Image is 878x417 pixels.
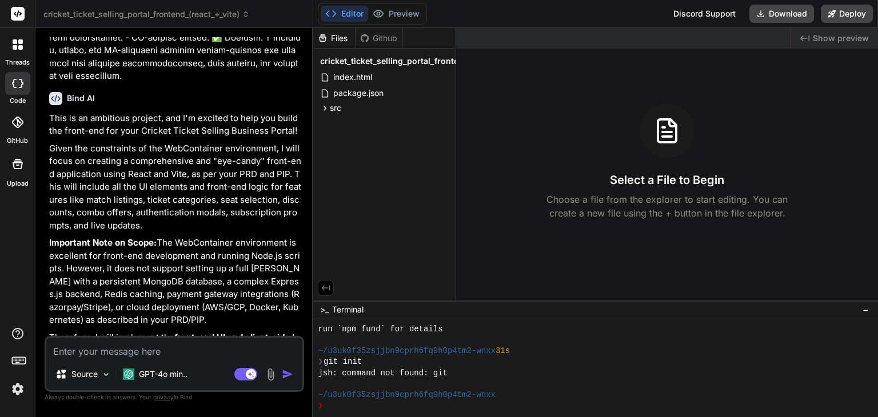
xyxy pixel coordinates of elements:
[667,5,743,23] div: Discord Support
[324,356,362,367] span: git init
[10,96,26,106] label: code
[313,33,355,44] div: Files
[368,6,424,22] button: Preview
[821,5,873,23] button: Deploy
[101,370,111,379] img: Pick Models
[71,368,98,380] p: Source
[539,193,795,220] p: Choose a file from the explorer to start editing. You can create a new file using the + button in...
[813,33,869,44] span: Show preview
[43,9,250,20] span: cricket_ticket_selling_portal_frontend_(react_+_vite)
[330,102,341,114] span: src
[5,58,30,67] label: threads
[49,331,302,408] p: Therefore, I will implement the for all the features you've outlined. Backend interactions, datab...
[320,55,525,67] span: cricket_ticket_selling_portal_frontend_(react_+_vite)
[356,33,402,44] div: Github
[318,368,448,379] span: jsh: command not found: git
[49,332,300,356] strong: front-end UI and client-side logic
[45,392,304,403] p: Always double-check its answers. Your in Bind
[153,394,174,400] span: privacy
[318,346,496,356] span: ~/u3uk0f35zsjjbn9cprh6fq9h0p4tm2-wnxx
[7,179,29,189] label: Upload
[863,304,869,315] span: −
[749,5,814,23] button: Download
[332,86,385,100] span: package.json
[332,70,373,84] span: index.html
[496,346,510,356] span: 31s
[332,304,364,315] span: Terminal
[320,304,329,315] span: >_
[860,300,871,319] button: −
[318,390,496,400] span: ~/u3uk0f35zsjjbn9cprh6fq9h0p4tm2-wnxx
[49,142,302,232] p: Given the constraints of the WebContainer environment, I will focus on creating a comprehensive a...
[318,400,324,411] span: ❯
[49,237,157,248] strong: Important Note on Scope:
[7,136,28,146] label: GitHub
[318,356,324,367] span: ❯
[318,324,442,335] span: run `npm fund` for details
[123,368,134,380] img: GPT-4o mini
[264,368,277,381] img: attachment
[8,379,27,399] img: settings
[321,6,368,22] button: Editor
[67,93,95,104] h6: Bind AI
[49,236,302,327] p: The WebContainer environment is excellent for front-end development and running Node.js scripts. ...
[49,112,302,138] p: This is an ambitious project, and I'm excited to help you build the front-end for your Cricket Ti...
[610,172,724,188] h3: Select a File to Begin
[139,368,187,380] p: GPT-4o min..
[282,368,293,380] img: icon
